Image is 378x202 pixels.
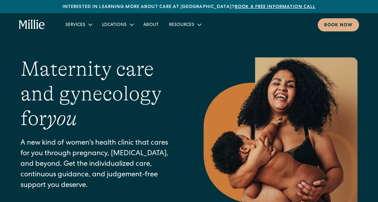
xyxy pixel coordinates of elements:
[21,57,178,130] h1: Maternity care and gynecology for
[138,19,164,30] a: About
[235,5,315,9] a: Book a free information call
[65,22,85,29] div: Services
[324,22,353,29] div: Book now
[47,107,77,130] em: you
[169,22,194,29] div: Resources
[318,18,359,31] a: Book now
[102,22,127,29] div: Locations
[21,138,178,191] p: A new kind of women's health clinic that cares for you through pregnancy, [MEDICAL_DATA], and bey...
